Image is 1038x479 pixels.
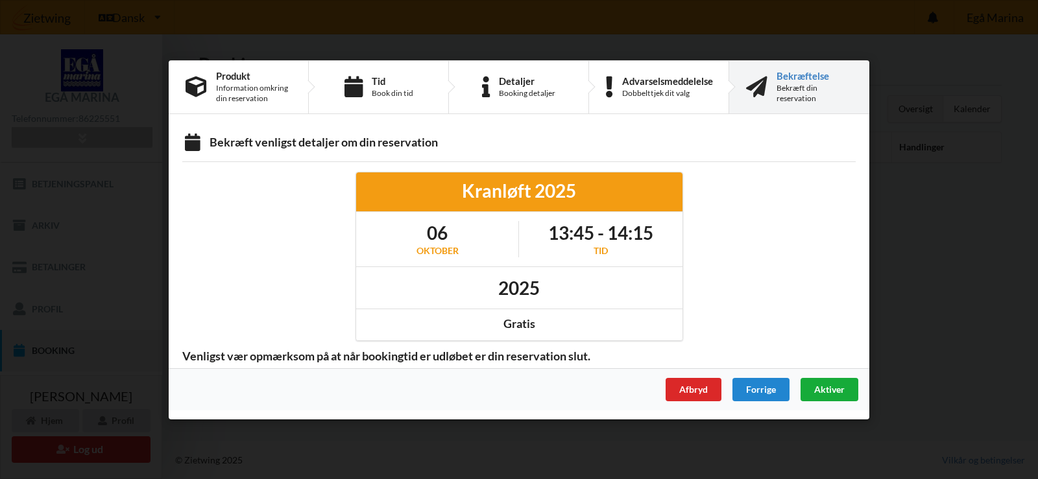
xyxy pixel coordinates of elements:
[622,75,713,86] div: Advarselsmeddelelse
[416,221,459,244] h1: 06
[622,88,713,98] div: Dobbelttjek dit valg
[173,348,599,363] span: Venligst vær opmærksom på at når bookingtid er udløbet er din reservation slut.
[548,244,653,257] div: Tid
[732,377,790,401] div: Forrige
[814,383,845,394] span: Aktiver
[365,316,673,331] div: Gratis
[182,135,856,152] div: Bekræft venligst detaljer om din reservation
[498,275,540,299] h1: 2025
[666,377,721,401] div: Afbryd
[548,221,653,244] h1: 13:45 - 14:15
[372,88,413,98] div: Book din tid
[499,75,555,86] div: Detaljer
[365,179,673,202] div: Kranløft 2025
[216,82,291,103] div: Information omkring din reservation
[499,88,555,98] div: Booking detaljer
[777,70,852,80] div: Bekræftelse
[416,244,459,257] div: oktober
[216,70,291,80] div: Produkt
[372,75,413,86] div: Tid
[777,82,852,103] div: Bekræft din reservation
